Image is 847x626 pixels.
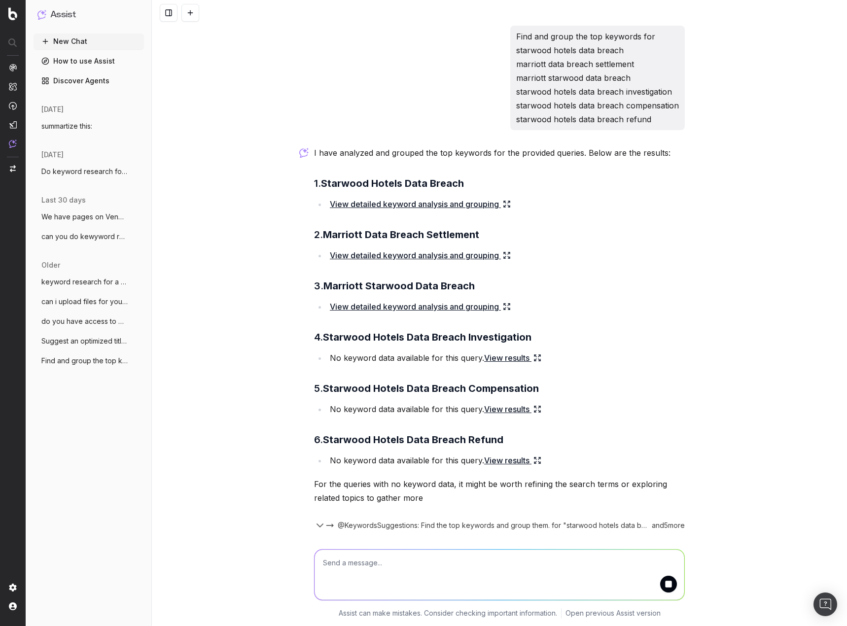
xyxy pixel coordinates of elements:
a: Discover Agents [34,73,144,89]
h1: Assist [50,8,76,22]
button: do you have access to my SEM Rush data [34,313,144,329]
h3: 6. [314,432,685,448]
button: Assist [37,8,140,22]
p: Find and group the top keywords for starwood hotels data breach marriott data breach settlement m... [516,30,679,126]
button: can you do kewyword research for this pa [34,229,144,244]
span: can you do kewyword research for this pa [41,232,128,242]
strong: Starwood Hotels Data Breach Investigation [323,331,531,343]
span: [DATE] [41,104,64,114]
img: Botify assist logo [299,148,309,158]
span: Find and group the top keywords for acco [41,356,128,366]
a: View results [484,402,541,416]
div: and 5 more [647,521,685,530]
p: For the queries with no keyword data, it might be worth refining the search terms or exploring re... [314,477,685,505]
img: Assist [37,10,46,19]
img: Switch project [10,165,16,172]
h3: 1. [314,175,685,191]
img: Botify logo [8,7,17,20]
h3: 2. [314,227,685,243]
p: I have analyzed and grouped the top keywords for the provided queries. Below are the results: [314,146,685,160]
span: [DATE] [41,150,64,160]
span: last 30 days [41,195,86,205]
strong: Starwood Hotels Data Breach [321,177,464,189]
div: Open Intercom Messenger [813,592,837,616]
h3: 5. [314,381,685,396]
button: Find and group the top keywords for acco [34,353,144,369]
span: keyword research for a page about a mass [41,277,128,287]
a: View detailed keyword analysis and grouping [330,248,511,262]
img: Activation [9,102,17,110]
span: older [41,260,60,270]
strong: Starwood Hotels Data Breach Refund [323,434,503,446]
span: do you have access to my SEM Rush data [41,316,128,326]
span: summartize this: [41,121,92,131]
span: can i upload files for you to analyze [41,297,128,307]
img: Setting [9,584,17,591]
button: keyword research for a page about a mass [34,274,144,290]
a: View results [484,453,541,467]
img: Studio [9,121,17,129]
li: No keyword data available for this query. [327,351,685,365]
a: View detailed keyword analysis and grouping [330,300,511,313]
li: No keyword data available for this query. [327,402,685,416]
h3: 3. [314,278,685,294]
a: How to use Assist [34,53,144,69]
a: View detailed keyword analysis and grouping [330,197,511,211]
img: Intelligence [9,82,17,91]
a: View results [484,351,541,365]
button: Do keyword research for a lawsuit invest [34,164,144,179]
a: Open previous Assist version [565,608,661,618]
button: @KeywordsSuggestions: Find the top keywords and group them. for "starwood hotels data breach" fro... [326,521,647,530]
button: can i upload files for you to analyze [34,294,144,310]
button: summartize this: [34,118,144,134]
li: No keyword data available for this query. [327,453,685,467]
img: Assist [9,139,17,148]
strong: Marriott Starwood Data Breach [323,280,475,292]
button: We have pages on Venmo and CashApp refer [34,209,144,225]
img: My account [9,602,17,610]
strong: Starwood Hotels Data Breach Compensation [323,383,539,394]
img: Analytics [9,64,17,71]
span: @KeywordsSuggestions: Find the top keywords and group them. for "starwood hotels data breach" fro... [338,521,647,530]
button: Suggest an optimized title and descripti [34,333,144,349]
p: Assist can make mistakes. Consider checking important information. [339,608,557,618]
h3: 4. [314,329,685,345]
span: Do keyword research for a lawsuit invest [41,167,128,176]
span: Suggest an optimized title and descripti [41,336,128,346]
button: New Chat [34,34,144,49]
span: We have pages on Venmo and CashApp refer [41,212,128,222]
strong: Marriott Data Breach Settlement [323,229,479,241]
